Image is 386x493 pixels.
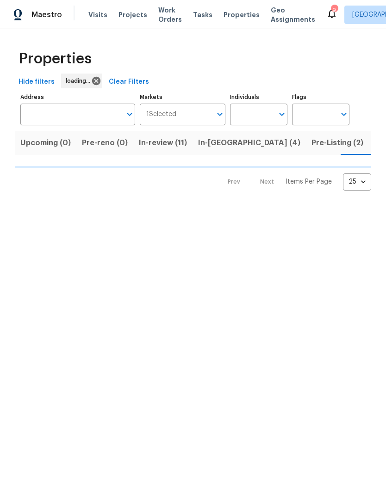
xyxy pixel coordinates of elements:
[139,136,187,149] span: In-review (11)
[311,136,363,149] span: Pre-Listing (2)
[331,6,337,15] div: 9
[118,10,147,19] span: Projects
[20,136,71,149] span: Upcoming (0)
[286,177,332,186] p: Items Per Page
[19,54,92,63] span: Properties
[193,12,212,18] span: Tasks
[275,108,288,121] button: Open
[31,10,62,19] span: Maestro
[230,94,287,100] label: Individuals
[198,136,300,149] span: In-[GEOGRAPHIC_DATA] (4)
[109,76,149,88] span: Clear Filters
[292,94,349,100] label: Flags
[140,94,226,100] label: Markets
[146,111,176,118] span: 1 Selected
[213,108,226,121] button: Open
[219,173,371,191] nav: Pagination Navigation
[82,136,128,149] span: Pre-reno (0)
[20,94,135,100] label: Address
[15,74,58,91] button: Hide filters
[19,76,55,88] span: Hide filters
[337,108,350,121] button: Open
[271,6,315,24] span: Geo Assignments
[123,108,136,121] button: Open
[343,170,371,194] div: 25
[66,76,94,86] span: loading...
[88,10,107,19] span: Visits
[224,10,260,19] span: Properties
[61,74,102,88] div: loading...
[158,6,182,24] span: Work Orders
[105,74,153,91] button: Clear Filters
